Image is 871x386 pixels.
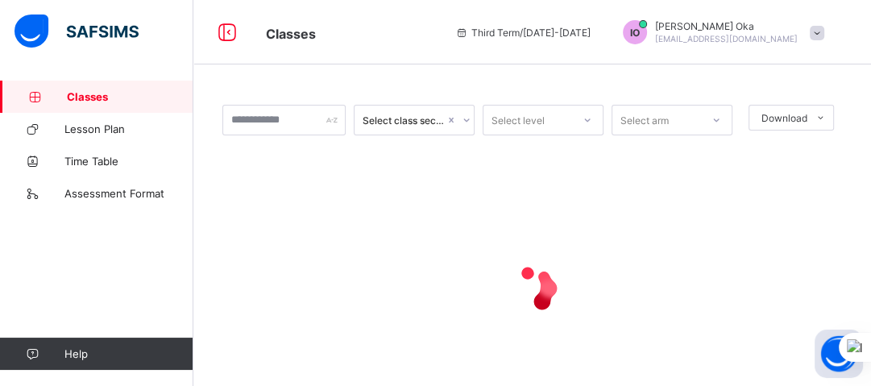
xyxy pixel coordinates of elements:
[630,27,640,39] span: IO
[363,114,445,127] div: Select class section
[815,330,863,378] button: Open asap
[491,105,545,135] div: Select level
[655,34,798,44] span: [EMAIL_ADDRESS][DOMAIN_NAME]
[64,187,193,200] span: Assessment Format
[761,112,807,124] span: Download
[15,15,139,48] img: safsims
[266,26,316,42] span: Classes
[67,90,193,103] span: Classes
[64,347,193,360] span: Help
[620,105,669,135] div: Select arm
[655,20,798,32] span: [PERSON_NAME] Oka
[607,20,832,44] div: Ijeoma Oka
[455,27,591,39] span: session/term information
[64,122,193,135] span: Lesson Plan
[64,155,193,168] span: Time Table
